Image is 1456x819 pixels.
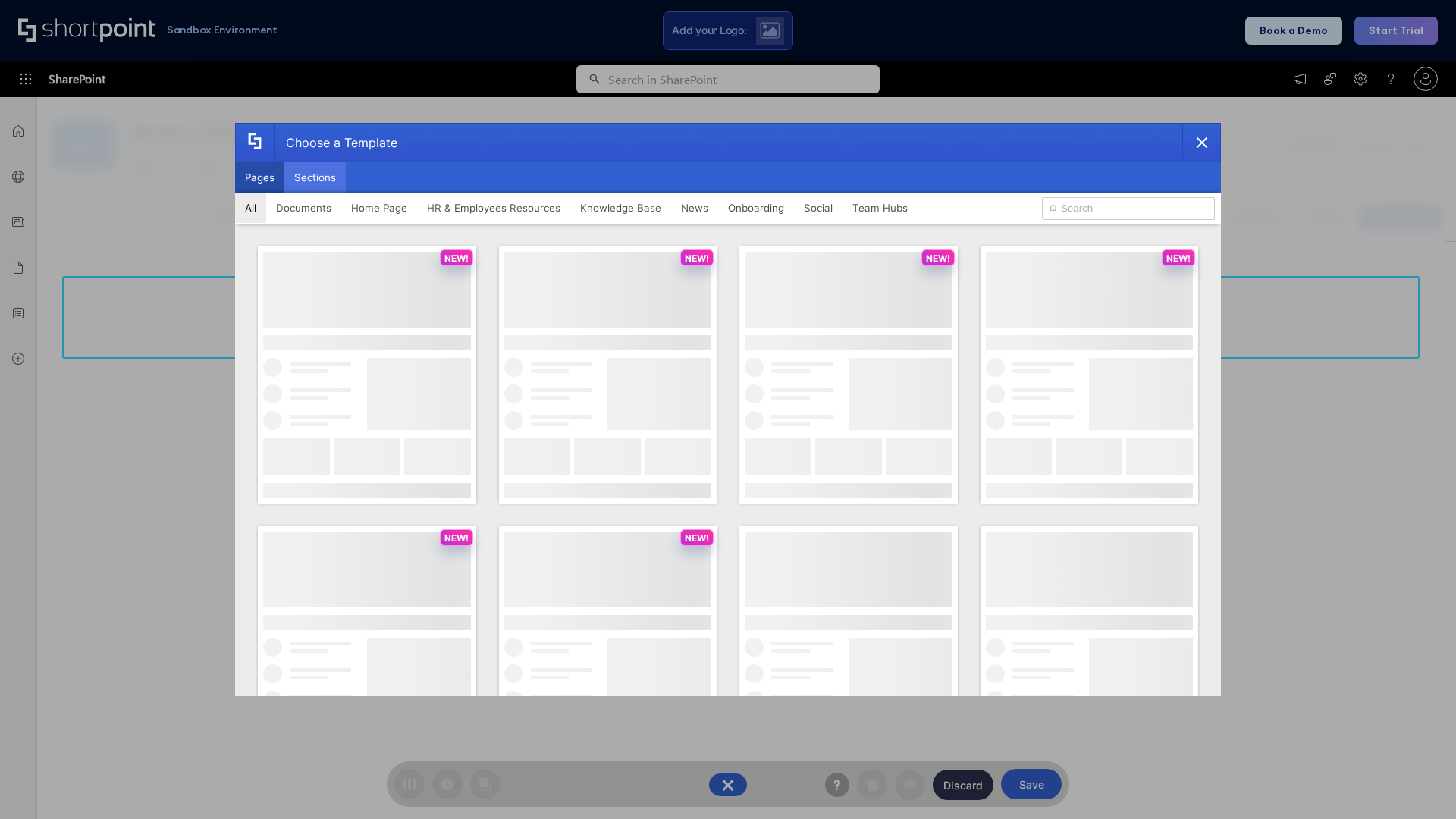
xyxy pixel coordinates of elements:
[235,123,1221,696] div: template selector
[570,193,671,223] button: Knowledge Base
[1166,253,1191,264] p: NEW!
[266,193,341,223] button: Documents
[235,162,284,193] button: Pages
[1042,197,1215,220] input: Search
[685,532,709,544] p: NEW!
[1183,643,1456,819] iframe: Chat Widget
[926,253,950,264] p: NEW!
[235,193,266,223] button: All
[671,193,718,223] button: News
[794,193,843,223] button: Social
[444,253,469,264] p: NEW!
[444,532,469,544] p: NEW!
[341,193,417,223] button: Home Page
[685,253,709,264] p: NEW!
[274,124,397,162] div: Choose a Template
[284,162,346,193] button: Sections
[417,193,570,223] button: HR & Employees Resources
[843,193,918,223] button: Team Hubs
[718,193,794,223] button: Onboarding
